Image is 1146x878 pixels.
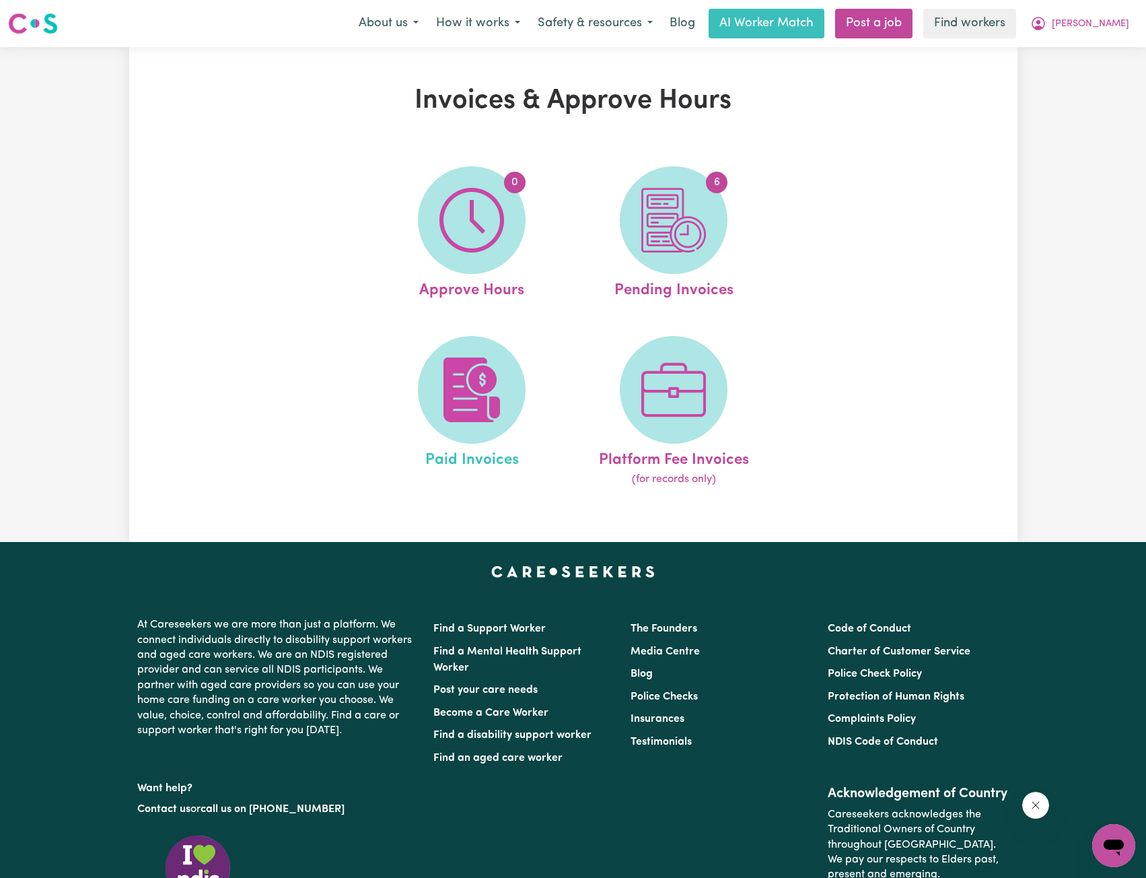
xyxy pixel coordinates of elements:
a: The Founders [631,623,697,634]
a: Code of Conduct [828,623,911,634]
a: Paid Invoices [375,336,569,488]
span: Need any help? [8,9,81,20]
span: Approve Hours [419,274,524,302]
a: Find an aged care worker [433,753,563,764]
a: NDIS Code of Conduct [828,737,938,747]
span: Paid Invoices [425,444,519,472]
button: My Account [1022,9,1138,38]
span: [PERSON_NAME] [1052,17,1129,32]
a: Careseekers home page [491,566,655,577]
a: Insurances [631,714,684,724]
button: How it works [427,9,529,38]
a: Complaints Policy [828,714,916,724]
img: Careseekers logo [8,11,58,36]
a: Find a disability support worker [433,730,592,741]
a: Platform Fee Invoices(for records only) [577,336,771,488]
span: 6 [706,172,727,193]
a: Testimonials [631,737,692,747]
a: Police Checks [631,691,698,702]
button: About us [350,9,427,38]
h2: Acknowledgement of Country [828,786,1009,802]
p: Want help? [137,776,417,796]
span: Platform Fee Invoices [599,444,749,472]
span: 0 [504,172,526,193]
p: At Careseekers we are more than just a platform. We connect individuals directly to disability su... [137,612,417,743]
a: Post a job [835,9,912,38]
h1: Invoices & Approve Hours [285,85,861,117]
a: Find a Support Worker [433,623,546,634]
a: Careseekers logo [8,8,58,39]
a: Police Check Policy [828,669,922,679]
a: Blog [631,669,653,679]
a: Become a Care Worker [433,708,548,718]
a: Find a Mental Health Support Worker [433,646,581,673]
span: Pending Invoices [614,274,733,302]
iframe: Close message [1022,792,1049,819]
a: Blog [661,9,703,38]
p: or [137,797,417,822]
a: Pending Invoices [577,166,771,302]
button: Safety & resources [529,9,661,38]
span: (for records only) [632,471,716,487]
a: AI Worker Match [709,9,824,38]
a: Post your care needs [433,685,538,696]
a: Find workers [923,9,1016,38]
a: Media Centre [631,646,700,657]
a: Protection of Human Rights [828,691,964,702]
a: Charter of Customer Service [828,646,970,657]
iframe: Button to launch messaging window [1092,824,1135,867]
a: Approve Hours [375,166,569,302]
a: call us on [PHONE_NUMBER] [201,804,345,815]
a: Contact us [137,804,190,815]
